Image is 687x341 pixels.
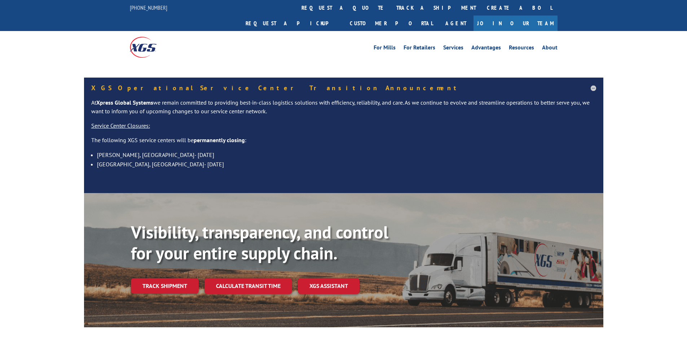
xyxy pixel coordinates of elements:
u: Service Center Closures: [91,122,150,129]
a: XGS ASSISTANT [298,278,360,294]
h5: XGS Operational Service Center Transition Announcement [91,85,596,91]
p: The following XGS service centers will be : [91,136,596,150]
a: Services [443,45,463,53]
a: Track shipment [131,278,199,293]
li: [GEOGRAPHIC_DATA], [GEOGRAPHIC_DATA]- [DATE] [97,159,596,169]
strong: permanently closing [194,136,245,144]
a: Calculate transit time [204,278,292,294]
a: [PHONE_NUMBER] [130,4,167,11]
a: Join Our Team [474,16,558,31]
a: Agent [438,16,474,31]
a: Customer Portal [344,16,438,31]
strong: Xpress Global Systems [96,99,153,106]
a: Advantages [471,45,501,53]
a: Resources [509,45,534,53]
a: About [542,45,558,53]
a: For Mills [374,45,396,53]
p: At we remain committed to providing best-in-class logistics solutions with efficiency, reliabilit... [91,99,596,122]
b: Visibility, transparency, and control for your entire supply chain. [131,221,388,264]
a: For Retailers [404,45,435,53]
li: [PERSON_NAME], [GEOGRAPHIC_DATA]- [DATE] [97,150,596,159]
a: Request a pickup [240,16,344,31]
